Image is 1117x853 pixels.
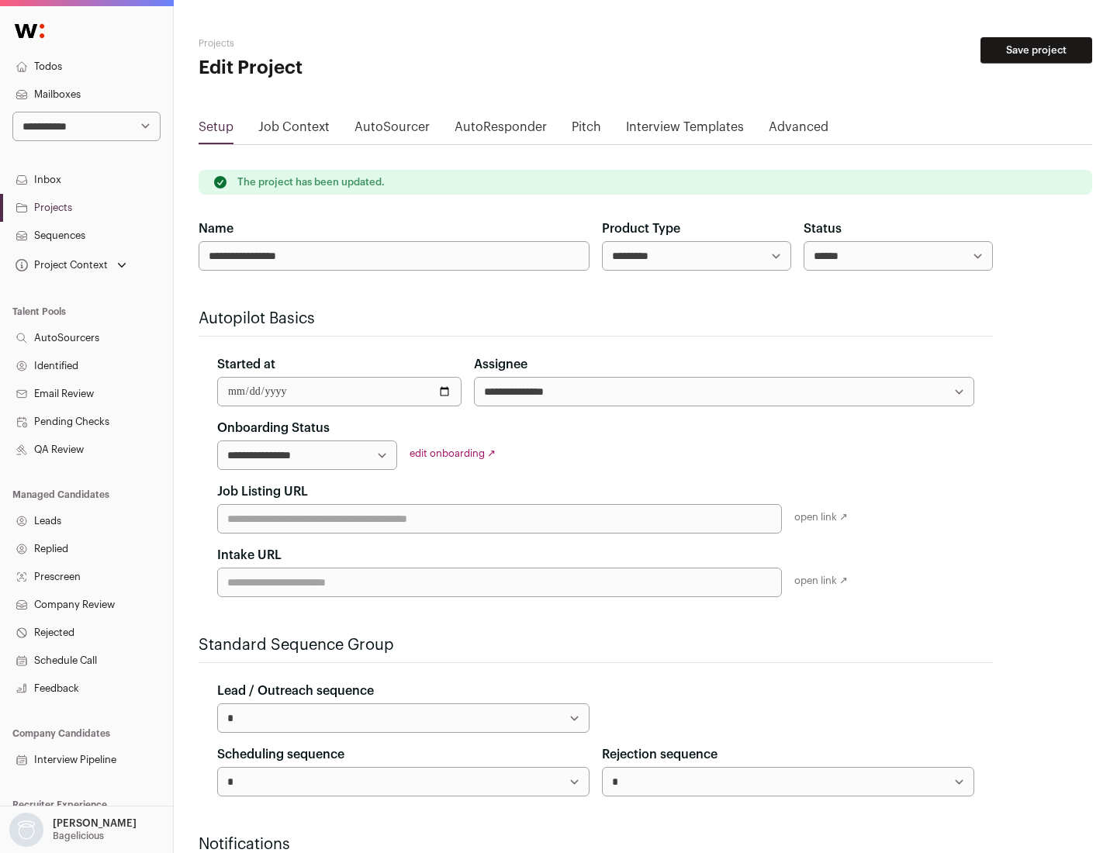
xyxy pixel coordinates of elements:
p: [PERSON_NAME] [53,817,137,830]
label: Job Listing URL [217,482,308,501]
label: Status [804,219,842,238]
h2: Projects [199,37,496,50]
label: Name [199,219,233,238]
p: The project has been updated. [237,176,385,188]
p: Bagelicious [53,830,104,842]
button: Save project [980,37,1092,64]
label: Scheduling sequence [217,745,344,764]
h1: Edit Project [199,56,496,81]
label: Onboarding Status [217,419,330,437]
label: Product Type [602,219,680,238]
a: Job Context [258,118,330,143]
img: Wellfound [6,16,53,47]
a: Setup [199,118,233,143]
img: nopic.png [9,813,43,847]
label: Intake URL [217,546,282,565]
a: Advanced [769,118,828,143]
label: Started at [217,355,275,374]
a: AutoResponder [455,118,547,143]
a: AutoSourcer [354,118,430,143]
a: edit onboarding ↗ [410,448,496,458]
h2: Autopilot Basics [199,308,993,330]
label: Assignee [474,355,527,374]
label: Lead / Outreach sequence [217,682,374,700]
div: Project Context [12,259,108,271]
button: Open dropdown [6,813,140,847]
button: Open dropdown [12,254,130,276]
a: Pitch [572,118,601,143]
a: Interview Templates [626,118,744,143]
h2: Standard Sequence Group [199,634,993,656]
label: Rejection sequence [602,745,718,764]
